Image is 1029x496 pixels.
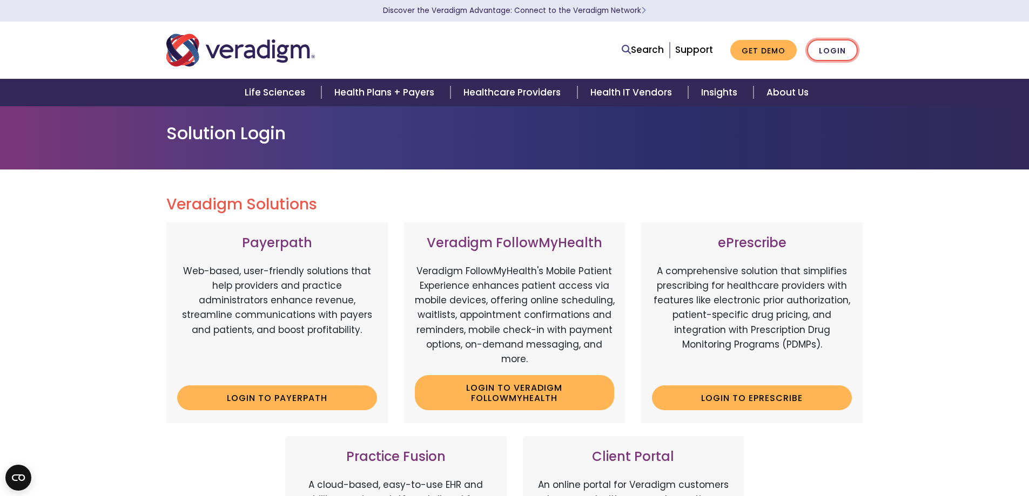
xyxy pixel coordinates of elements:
a: Support [675,43,713,56]
a: About Us [754,79,822,106]
a: Login to Veradigm FollowMyHealth [415,375,615,410]
a: Life Sciences [232,79,321,106]
img: Veradigm logo [166,32,315,68]
a: Health IT Vendors [577,79,688,106]
h3: Payerpath [177,235,377,251]
h1: Solution Login [166,123,863,144]
button: Open CMP widget [5,465,31,491]
a: Login [807,39,858,62]
p: Web-based, user-friendly solutions that help providers and practice administrators enhance revenu... [177,264,377,377]
a: Login to ePrescribe [652,385,852,410]
p: Veradigm FollowMyHealth's Mobile Patient Experience enhances patient access via mobile devices, o... [415,264,615,366]
h3: Client Portal [534,449,734,465]
a: Search [622,43,664,57]
p: A comprehensive solution that simplifies prescribing for healthcare providers with features like ... [652,264,852,377]
a: Healthcare Providers [450,79,577,106]
span: Learn More [641,5,646,16]
a: Health Plans + Payers [321,79,450,106]
h3: Veradigm FollowMyHealth [415,235,615,251]
a: Login to Payerpath [177,385,377,410]
a: Get Demo [730,40,797,61]
h3: ePrescribe [652,235,852,251]
a: Insights [688,79,754,106]
h3: Practice Fusion [296,449,496,465]
a: Discover the Veradigm Advantage: Connect to the Veradigm NetworkLearn More [383,5,646,16]
h2: Veradigm Solutions [166,195,863,214]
